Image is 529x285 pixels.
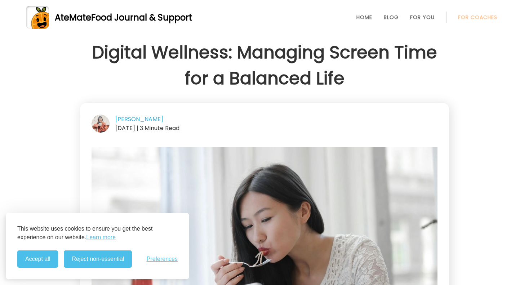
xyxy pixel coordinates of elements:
[410,14,435,20] a: For You
[26,6,503,29] a: AteMateFood Journal & Support
[49,11,192,24] div: AteMate
[92,115,110,133] img: author-Leena-Abed.jpg
[384,14,399,20] a: Blog
[147,256,178,262] span: Preferences
[147,256,178,262] button: Toggle preferences
[91,12,192,23] span: Food Journal & Support
[92,124,437,133] div: [DATE] | 3 Minute Read
[17,224,178,242] p: This website uses cookies to ensure you get the best experience on our website.
[356,14,372,20] a: Home
[86,233,116,242] a: Learn more
[458,14,497,20] a: For Coaches
[64,250,132,268] button: Reject non-essential
[80,40,449,92] h1: Digital Wellness: Managing Screen Time for a Balanced Life
[17,250,58,268] button: Accept all cookies
[115,115,163,124] a: [PERSON_NAME]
